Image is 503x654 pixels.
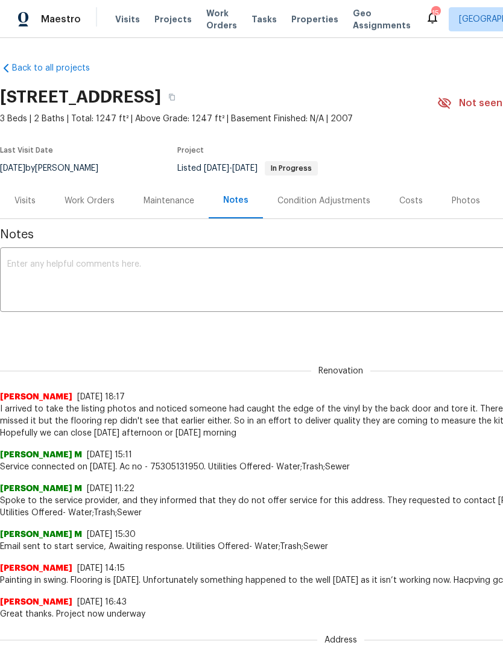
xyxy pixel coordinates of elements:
[452,195,480,207] div: Photos
[41,13,81,25] span: Maestro
[87,451,132,459] span: [DATE] 15:11
[431,7,440,19] div: 15
[317,634,364,646] span: Address
[87,484,134,493] span: [DATE] 11:22
[204,164,258,173] span: -
[14,195,36,207] div: Visits
[144,195,194,207] div: Maintenance
[223,194,248,206] div: Notes
[206,7,237,31] span: Work Orders
[77,598,127,606] span: [DATE] 16:43
[65,195,115,207] div: Work Orders
[399,195,423,207] div: Costs
[87,530,136,539] span: [DATE] 15:30
[161,86,183,108] button: Copy Address
[277,195,370,207] div: Condition Adjustments
[177,164,318,173] span: Listed
[154,13,192,25] span: Projects
[251,15,277,24] span: Tasks
[177,147,204,154] span: Project
[266,165,317,172] span: In Progress
[311,365,370,377] span: Renovation
[291,13,338,25] span: Properties
[115,13,140,25] span: Visits
[353,7,411,31] span: Geo Assignments
[204,164,229,173] span: [DATE]
[77,564,125,573] span: [DATE] 14:15
[77,393,125,401] span: [DATE] 18:17
[232,164,258,173] span: [DATE]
